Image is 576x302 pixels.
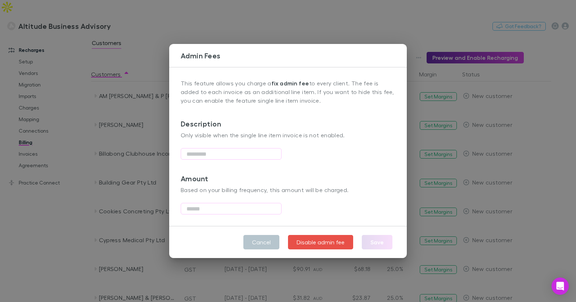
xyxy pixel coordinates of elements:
strong: fix admin fee [271,80,309,87]
h3: Description [181,105,395,131]
button: Disable admin fee [288,235,353,249]
h3: Amount [181,160,395,186]
p: Based on your billing frequency, this amount will be charged . [181,186,395,194]
button: Save [362,235,392,249]
button: Cancel [243,235,279,249]
p: Only visible when the single line item invoice is not enabled. [181,131,395,139]
div: Open Intercom Messenger [552,277,569,295]
p: This feature allows you charge a to every client. The fee is added to each invoice as an addition... [181,79,395,105]
h3: Admin Fees [181,51,407,60]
